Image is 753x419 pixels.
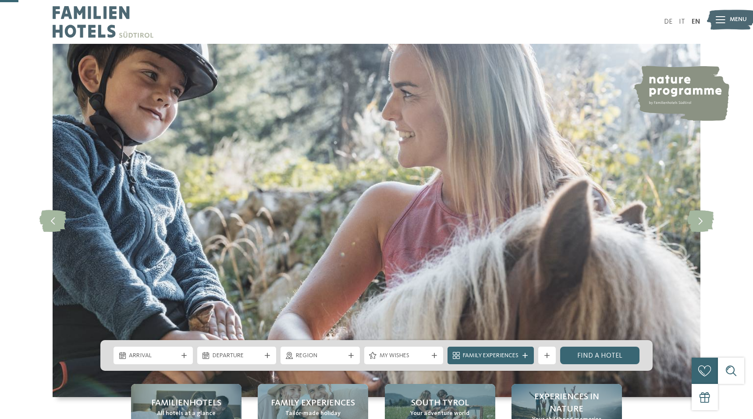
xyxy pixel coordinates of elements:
span: Your adventure world [410,409,469,418]
span: Region [296,352,345,360]
span: Family Experiences [463,352,519,360]
img: Familienhotels Südtirol: The happy family places! [53,44,700,397]
span: All hotels at a glance [157,409,216,418]
span: My wishes [380,352,428,360]
a: DE [664,18,672,25]
span: Family Experiences [271,397,355,409]
span: South Tyrol [411,397,469,409]
a: Find a hotel [560,347,639,364]
a: EN [692,18,700,25]
span: Experiences in nature [520,391,613,415]
span: Departure [213,352,261,360]
img: nature programme by Familienhotels Südtirol [633,66,729,121]
span: Menu [730,15,747,24]
span: Tailor-made holiday [285,409,341,418]
span: Arrival [129,352,178,360]
span: Familienhotels [151,397,221,409]
a: IT [679,18,685,25]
